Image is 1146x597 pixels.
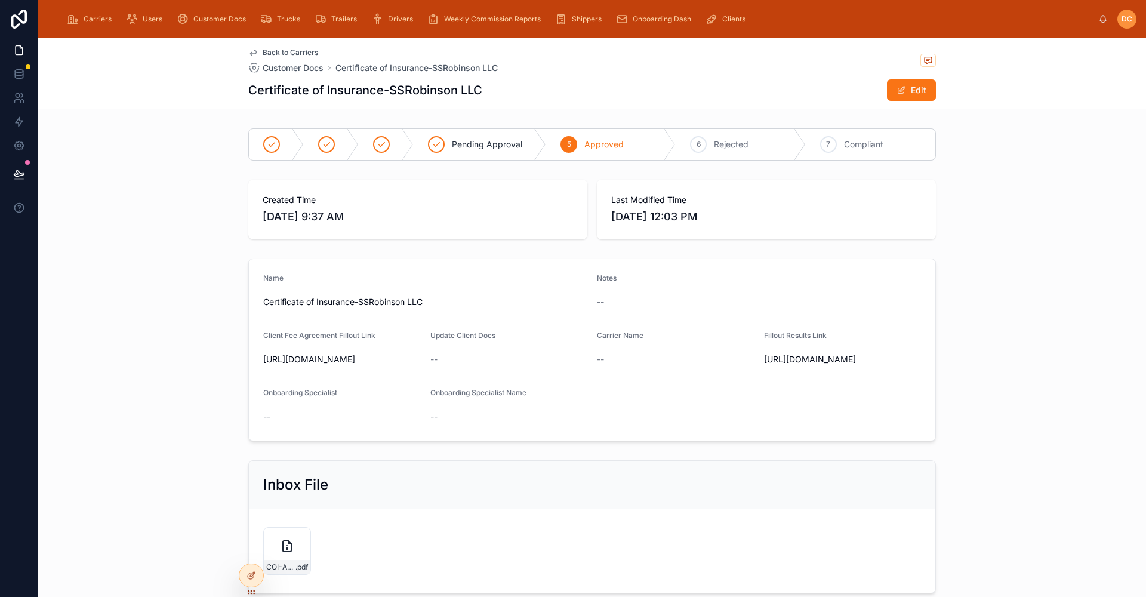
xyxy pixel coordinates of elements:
[257,8,309,30] a: Trucks
[263,208,573,225] span: [DATE] 9:37 AM
[263,296,587,308] span: Certificate of Insurance-SSRobinson LLC
[430,353,438,365] span: --
[430,388,526,397] span: Onboarding Specialist Name
[263,48,318,57] span: Back to Carriers
[368,8,421,30] a: Drivers
[263,411,270,423] span: --
[826,140,830,149] span: 7
[248,82,482,99] h1: Certificate of Insurance-SSRobinson LLC
[612,8,700,30] a: Onboarding Dash
[122,8,171,30] a: Users
[57,6,1098,32] div: scrollable content
[552,8,610,30] a: Shippers
[331,14,357,24] span: Trailers
[597,331,643,340] span: Carrier Name
[722,14,745,24] span: Clients
[611,208,922,225] span: [DATE] 12:03 PM
[567,140,571,149] span: 5
[311,8,365,30] a: Trailers
[633,14,691,24] span: Onboarding Dash
[764,331,827,340] span: Fillout Results Link
[388,14,413,24] span: Drivers
[295,562,308,572] span: .pdf
[887,79,936,101] button: Edit
[335,62,498,74] a: Certificate of Insurance-SSRobinson LLC
[611,194,922,206] span: Last Modified Time
[584,139,624,150] span: Approved
[764,353,922,365] span: [URL][DOMAIN_NAME]
[697,140,701,149] span: 6
[263,62,324,74] span: Customer Docs
[263,353,421,365] span: [URL][DOMAIN_NAME]
[266,562,295,572] span: COI-Auto--Exp-9-11-26
[430,411,438,423] span: --
[444,14,541,24] span: Weekly Commission Reports
[702,8,754,30] a: Clients
[1122,14,1132,24] span: DC
[263,331,375,340] span: Client Fee Agreement Fillout Link
[263,273,284,282] span: Name
[248,62,324,74] a: Customer Docs
[193,14,246,24] span: Customer Docs
[277,14,300,24] span: Trucks
[714,139,748,150] span: Rejected
[572,14,602,24] span: Shippers
[597,296,604,308] span: --
[597,273,617,282] span: Notes
[263,388,337,397] span: Onboarding Specialist
[143,14,162,24] span: Users
[263,194,573,206] span: Created Time
[424,8,549,30] a: Weekly Commission Reports
[248,48,318,57] a: Back to Carriers
[597,353,604,365] span: --
[844,139,883,150] span: Compliant
[263,475,328,494] h2: Inbox File
[452,139,522,150] span: Pending Approval
[84,14,112,24] span: Carriers
[430,331,495,340] span: Update Client Docs
[63,8,120,30] a: Carriers
[173,8,254,30] a: Customer Docs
